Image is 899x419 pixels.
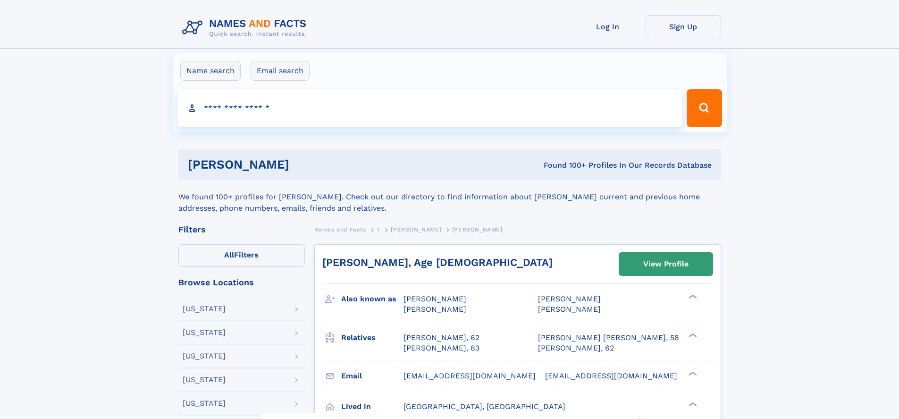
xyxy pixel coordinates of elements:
div: [US_STATE] [183,376,226,384]
div: [US_STATE] [183,305,226,313]
a: T [377,223,380,235]
h3: Lived in [341,399,403,415]
a: Sign Up [646,15,721,38]
h3: Email [341,368,403,384]
div: Browse Locations [178,278,305,287]
a: View Profile [619,253,713,275]
label: Name search [180,61,241,81]
div: ❯ [686,401,697,407]
a: [PERSON_NAME] [391,223,441,235]
div: Filters [178,225,305,234]
div: [US_STATE] [183,329,226,336]
input: search input [177,89,683,127]
div: Found 100+ Profiles In Our Records Database [416,160,712,171]
h1: [PERSON_NAME] [188,159,417,171]
div: We found 100+ profiles for [PERSON_NAME]. Check out our directory to find information about [PERS... [178,180,721,214]
div: ❯ [686,294,697,300]
div: [US_STATE] [183,352,226,360]
div: [US_STATE] [183,400,226,407]
a: [PERSON_NAME], 62 [538,343,614,353]
span: [PERSON_NAME] [538,294,601,303]
span: T [377,226,380,233]
a: Log In [570,15,646,38]
a: Names and Facts [314,223,366,235]
h3: Also known as [341,291,403,307]
h3: Relatives [341,330,403,346]
label: Email search [251,61,310,81]
a: [PERSON_NAME] [PERSON_NAME], 58 [538,333,679,343]
div: ❯ [686,370,697,376]
label: Filters [178,244,305,267]
span: [EMAIL_ADDRESS][DOMAIN_NAME] [403,371,536,380]
span: [PERSON_NAME] [452,226,503,233]
img: Logo Names and Facts [178,15,314,41]
a: [PERSON_NAME], Age [DEMOGRAPHIC_DATA] [322,257,553,268]
span: [PERSON_NAME] [391,226,441,233]
span: [PERSON_NAME] [538,305,601,314]
div: View Profile [643,253,689,275]
span: [PERSON_NAME] [403,305,466,314]
div: ❯ [686,332,697,338]
a: [PERSON_NAME], 83 [403,343,479,353]
a: [PERSON_NAME], 62 [403,333,479,343]
button: Search Button [687,89,722,127]
span: [PERSON_NAME] [403,294,466,303]
span: [GEOGRAPHIC_DATA], [GEOGRAPHIC_DATA] [403,402,565,411]
span: [EMAIL_ADDRESS][DOMAIN_NAME] [545,371,677,380]
span: All [224,250,234,259]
